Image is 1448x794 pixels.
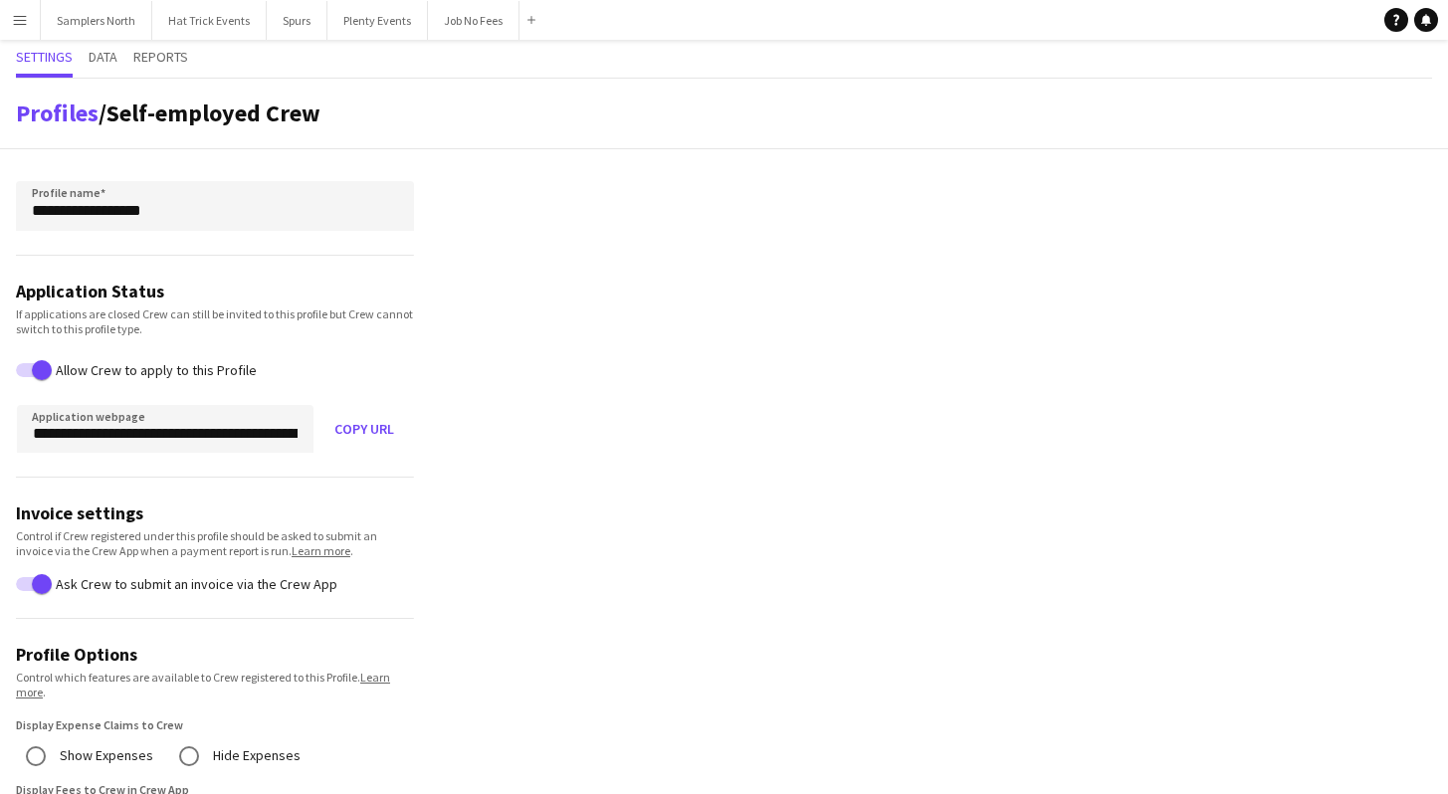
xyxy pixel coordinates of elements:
h3: Profile Options [16,643,414,666]
h3: Application Status [16,280,414,302]
button: Spurs [267,1,327,40]
span: Settings [16,50,73,64]
button: Plenty Events [327,1,428,40]
a: Learn more [292,543,350,558]
h3: Invoice settings [16,501,414,524]
button: Copy URL [314,405,414,453]
span: Data [89,50,117,64]
div: If applications are closed Crew can still be invited to this profile but Crew cannot switch to th... [16,306,414,336]
a: Profiles [16,98,99,128]
h1: / [16,99,320,128]
label: Hide Expenses [209,740,301,771]
label: Allow Crew to apply to this Profile [52,362,257,378]
a: Learn more [16,670,390,699]
div: Control which features are available to Crew registered to this Profile. . [16,670,414,699]
label: Show Expenses [56,740,153,771]
button: Job No Fees [428,1,519,40]
span: Self-employed Crew [106,98,320,128]
label: Ask Crew to submit an invoice via the Crew App [52,575,337,591]
span: Reports [133,50,188,64]
button: Hat Trick Events [152,1,267,40]
div: Control if Crew registered under this profile should be asked to submit an invoice via the Crew A... [16,528,414,558]
button: Samplers North [41,1,152,40]
label: Display Expense Claims to Crew [16,717,183,732]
